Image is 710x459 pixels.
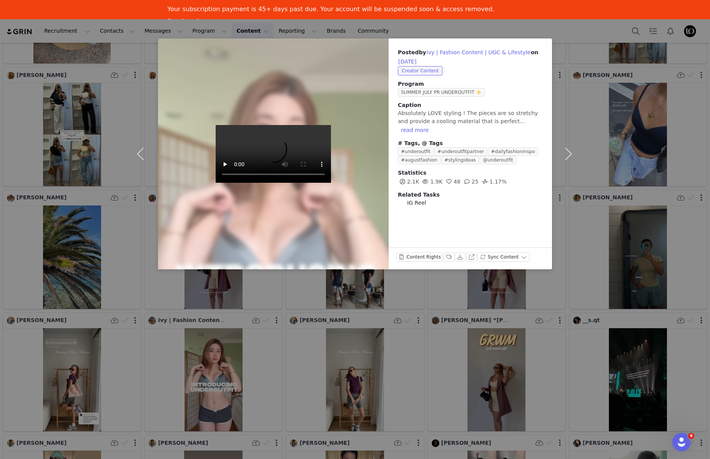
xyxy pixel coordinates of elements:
span: Caption [398,102,421,108]
span: #underoutfit [398,147,434,156]
button: Ivy | Fashion Content | UGC & Lifestyle [426,48,531,57]
span: 2.1K [398,179,419,185]
span: #augustfashion [398,156,441,164]
span: #dailyfashioninspo [488,147,538,156]
span: @underoutfit [480,156,516,164]
iframe: Intercom live chat [672,433,691,451]
span: 4 [688,433,694,439]
button: Content Rights [396,252,443,262]
span: Statistics [398,170,426,176]
a: SUMMER JULY PR UNDEROUTFIT ☀️ [398,89,488,95]
button: Sync Content [477,252,530,262]
span: # Tags, @ Tags [398,140,443,146]
span: 48 [444,179,461,185]
span: IG Reel [407,199,426,207]
span: SUMMER JULY PR UNDEROUTFIT ☀️ [398,88,485,97]
span: 25 [462,179,479,185]
span: Creator Content [398,66,442,75]
span: #stylingideas [441,156,479,164]
span: Program [398,80,543,88]
span: Related Tasks [398,192,440,198]
span: 1.9K [421,179,442,185]
div: Your subscription payment is 45+ days past due. Your account will be suspended soon & access remo... [168,5,494,13]
button: [DATE] [398,57,417,66]
span: 1.17% [481,179,507,185]
button: read more [398,125,432,135]
span: Absolutely LOVE styling ! The pieces are so stretchy and provide a cooling material that is perfe... [398,110,538,124]
span: Posted on [398,49,539,65]
span: by [419,49,531,55]
a: Pay Invoices [168,18,211,26]
span: #underoutfitpartner [434,147,487,156]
